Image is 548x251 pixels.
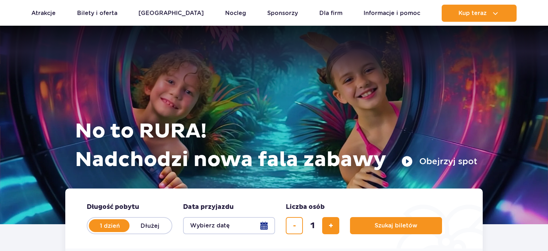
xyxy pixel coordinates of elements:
button: dodaj bilet [322,217,339,234]
a: Informacje i pomoc [364,5,420,22]
form: Planowanie wizyty w Park of Poland [65,189,483,249]
a: Atrakcje [31,5,56,22]
h1: No to RURA! Nadchodzi nowa fala zabawy [75,117,477,174]
span: Data przyjazdu [183,203,234,211]
span: Liczba osób [286,203,325,211]
button: Wybierz datę [183,217,275,234]
a: Nocleg [225,5,246,22]
label: 1 dzień [90,218,130,233]
button: usuń bilet [286,217,303,234]
button: Kup teraz [442,5,517,22]
input: liczba biletów [304,217,321,234]
span: Długość pobytu [87,203,139,211]
a: Sponsorzy [267,5,298,22]
label: Dłużej [130,218,170,233]
a: [GEOGRAPHIC_DATA] [138,5,204,22]
button: Szukaj biletów [350,217,442,234]
a: Bilety i oferta [77,5,117,22]
span: Kup teraz [458,10,487,16]
button: Obejrzyj spot [401,156,477,167]
span: Szukaj biletów [375,222,417,229]
a: Dla firm [319,5,342,22]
